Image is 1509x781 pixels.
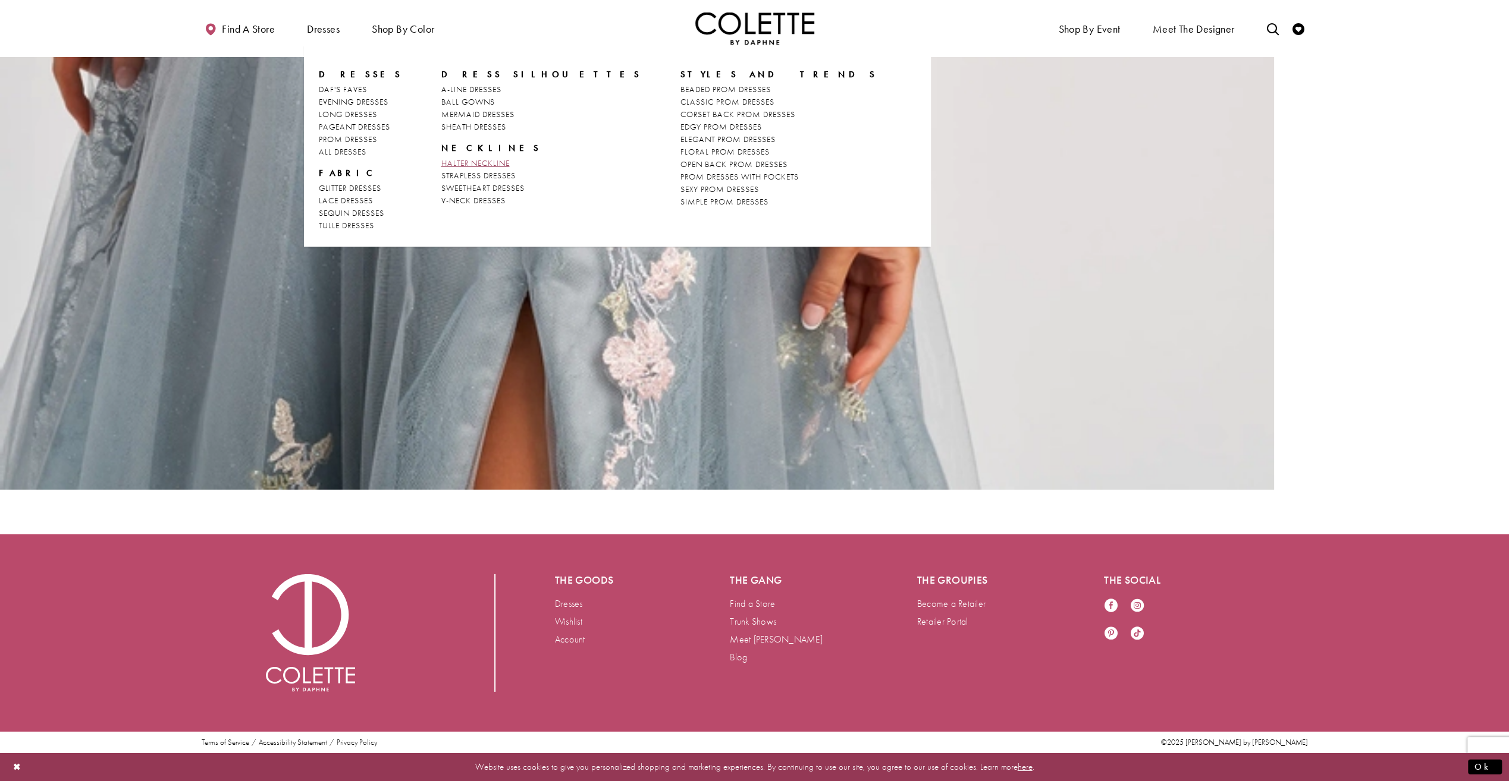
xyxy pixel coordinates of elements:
[319,96,388,107] span: EVENING DRESSES
[441,142,641,154] span: NECKLINES
[1468,760,1502,774] button: Submit Dialog
[441,84,501,95] span: A-LINE DRESSES
[86,759,1423,775] p: Website uses cookies to give you personalized shopping and marketing experiences. By continuing t...
[337,738,377,747] a: Privacy Policy
[1130,598,1144,614] a: Visit our Instagram - Opens in new tab
[1058,23,1120,35] span: Shop By Event
[441,194,641,207] a: V-NECK DRESSES
[266,574,355,692] img: Colette by Daphne
[319,146,402,158] a: ALL DRESSES
[1150,12,1238,45] a: Meet the designer
[319,84,367,95] span: DAF'S FAVES
[441,142,541,154] span: NECKLINES
[680,68,877,80] span: STYLES AND TRENDS
[222,23,275,35] span: Find a store
[319,167,378,179] span: FABRIC
[680,134,776,144] span: ELEGANT PROM DRESSES
[441,182,524,193] span: SWEETHEART DRESSES
[680,84,771,95] span: BEADED PROM DRESSES
[730,615,776,628] a: Trunk Shows
[680,171,877,183] a: PROM DRESSES WITH POCKETS
[319,133,402,146] a: PROM DRESSES
[319,68,402,80] span: Dresses
[319,121,402,133] a: PAGEANT DRESSES
[555,574,682,586] h5: The goods
[319,108,402,121] a: LONG DRESSES
[441,68,641,80] span: DRESS SILHOUETTES
[730,651,747,663] a: Blog
[441,121,641,133] a: SHEATH DRESSES
[730,633,823,645] a: Meet [PERSON_NAME]
[319,109,377,119] span: LONG DRESSES
[441,96,641,108] a: BALL GOWNS
[197,738,382,747] ul: Post footer menu
[319,207,384,218] span: SEQUIN DRESSES
[917,615,968,628] a: Retailer Portal
[319,146,366,157] span: ALL DRESSES
[369,12,437,45] span: Shop by color
[680,196,877,208] a: SIMPLE PROM DRESSES
[1098,592,1162,648] ul: Follow us
[680,158,877,171] a: OPEN BACK PROM DRESSES
[680,83,877,96] a: BEADED PROM DRESSES
[441,182,641,194] a: SWEETHEART DRESSES
[319,96,402,108] a: EVENING DRESSES
[680,196,768,207] span: SIMPLE PROM DRESSES
[7,757,27,777] button: Close Dialog
[1161,737,1308,747] span: ©2025 [PERSON_NAME] by [PERSON_NAME]
[917,574,1056,586] h5: The groupies
[372,23,434,35] span: Shop by color
[319,220,374,231] span: TULLE DRESSES
[730,597,775,610] a: Find a Store
[1130,626,1144,642] a: Visit our TikTok - Opens in new tab
[319,83,402,96] a: DAF'S FAVES
[1290,12,1307,45] a: Check Wishlist
[304,12,343,45] span: Dresses
[441,83,641,96] a: A-LINE DRESSES
[441,121,506,132] span: SHEATH DRESSES
[680,108,877,121] a: CORSET BACK PROM DRESSES
[319,134,377,144] span: PROM DRESSES
[319,121,390,132] span: PAGEANT DRESSES
[680,146,770,157] span: FLORAL PROM DRESSES
[441,96,494,107] span: BALL GOWNS
[680,159,788,169] span: OPEN BACK PROM DRESSES
[259,738,327,747] a: Accessibility Statement
[680,109,795,119] span: CORSET BACK PROM DRESSES
[680,183,877,196] a: SEXY PROM DRESSES
[307,23,340,35] span: Dresses
[1018,761,1033,773] a: here
[555,633,585,645] a: Account
[695,12,814,45] img: Colette by Daphne
[917,597,986,610] a: Become a Retailer
[319,182,402,194] a: GLITTER DRESSES
[680,146,877,158] a: FLORAL PROM DRESSES
[319,195,373,206] span: LACE DRESSES
[266,574,355,692] a: Visit Colette by Daphne Homepage
[319,207,402,219] a: SEQUIN DRESSES
[555,615,582,628] a: Wishlist
[441,157,641,169] a: HALTER NECKLINE
[680,184,759,194] span: SEXY PROM DRESSES
[441,109,514,119] span: MERMAID DRESSES
[1104,598,1118,614] a: Visit our Facebook - Opens in new tab
[202,738,249,747] a: Terms of Service
[680,133,877,146] a: ELEGANT PROM DRESSES
[730,574,869,586] h5: The gang
[680,96,877,108] a: CLASSIC PROM DRESSES
[695,12,814,45] a: Visit Home Page
[1263,12,1281,45] a: Toggle search
[441,158,509,168] span: HALTER NECKLINE
[319,219,402,232] a: TULLE DRESSES
[555,597,583,610] a: Dresses
[441,169,641,182] a: STRAPLESS DRESSES
[680,121,877,133] a: EDGY PROM DRESSES
[680,96,774,107] span: CLASSIC PROM DRESSES
[319,182,381,193] span: GLITTER DRESSES
[441,108,641,121] a: MERMAID DRESSES
[441,195,505,206] span: V-NECK DRESSES
[202,12,278,45] a: Find a store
